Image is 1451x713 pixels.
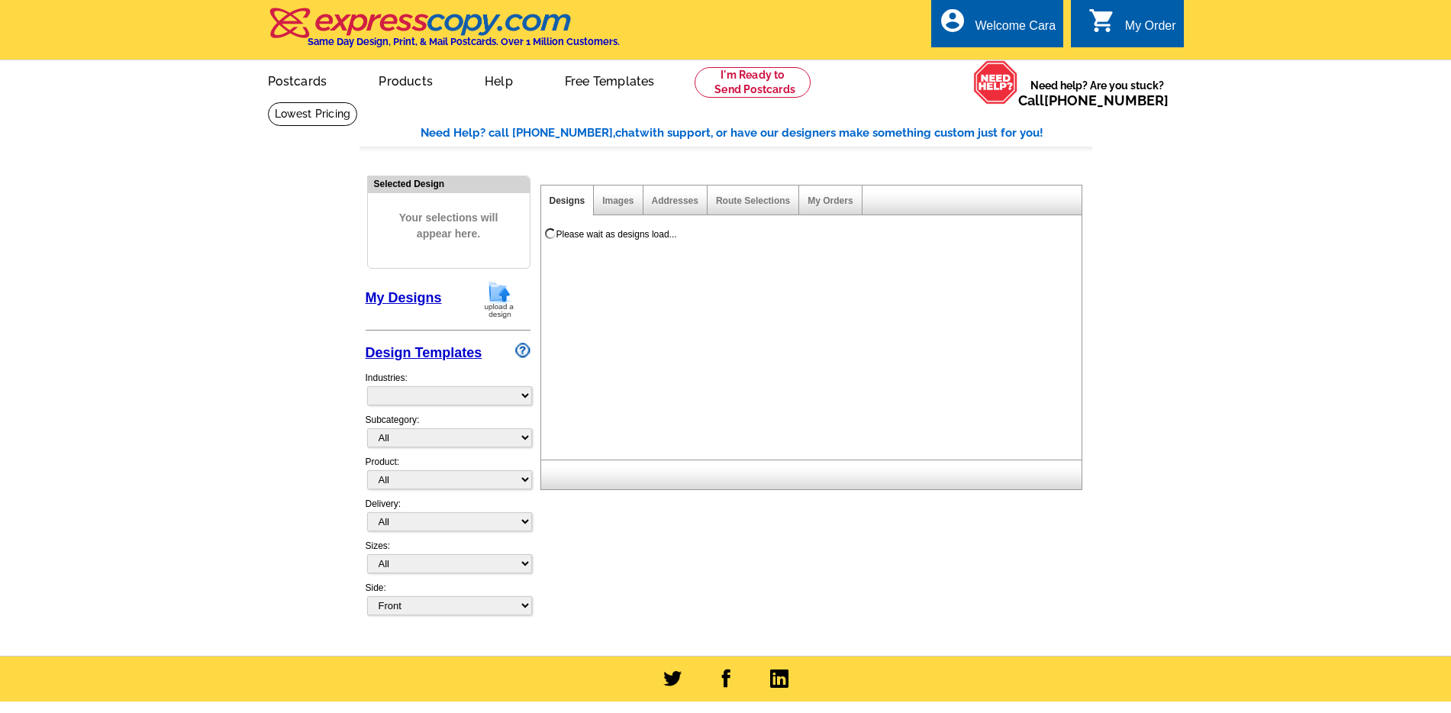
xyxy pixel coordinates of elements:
div: Sizes: [366,539,530,581]
a: [PHONE_NUMBER] [1044,92,1169,108]
a: Images [602,195,634,206]
img: help [973,60,1018,105]
a: My Orders [808,195,853,206]
div: Please wait as designs load... [556,227,677,241]
a: shopping_cart My Order [1088,17,1176,36]
div: Side: [366,581,530,617]
img: loading... [544,227,556,240]
div: My Order [1125,19,1176,40]
img: design-wizard-help-icon.png [515,343,530,358]
a: Postcards [243,62,352,98]
a: Products [354,62,457,98]
a: Free Templates [540,62,679,98]
span: Call [1018,92,1169,108]
a: Route Selections [716,195,790,206]
i: shopping_cart [1088,7,1116,34]
div: Welcome Cara [975,19,1056,40]
h4: Same Day Design, Print, & Mail Postcards. Over 1 Million Customers. [308,36,620,47]
a: My Designs [366,290,442,305]
a: Addresses [652,195,698,206]
span: Need help? Are you stuck? [1018,78,1176,108]
div: Need Help? call [PHONE_NUMBER], with support, or have our designers make something custom just fo... [421,124,1092,142]
div: Subcategory: [366,413,530,455]
div: Delivery: [366,497,530,539]
div: Product: [366,455,530,497]
i: account_circle [939,7,966,34]
img: upload-design [479,280,519,319]
a: Same Day Design, Print, & Mail Postcards. Over 1 Million Customers. [268,18,620,47]
div: Selected Design [368,176,530,191]
span: Your selections will appear here. [379,195,518,257]
a: Design Templates [366,345,482,360]
a: Designs [550,195,585,206]
a: Help [460,62,537,98]
div: Industries: [366,363,530,413]
span: chat [615,126,640,140]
